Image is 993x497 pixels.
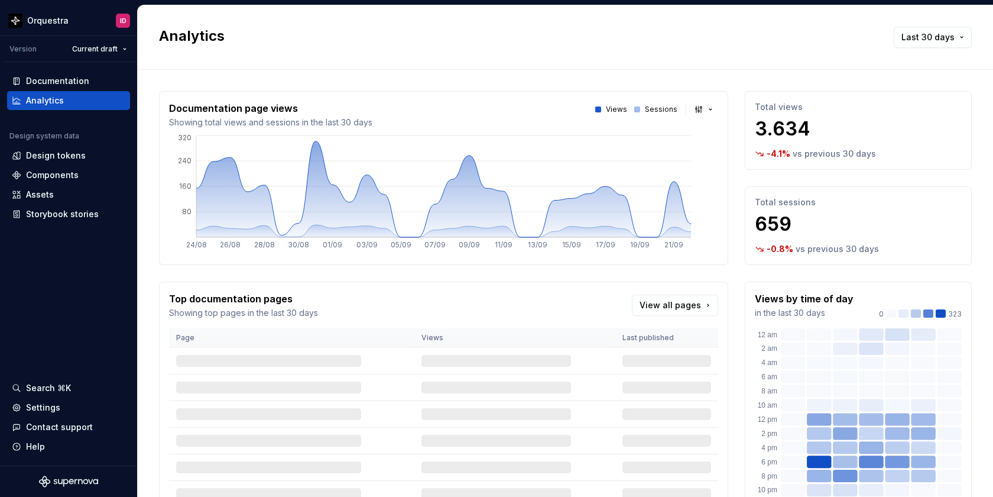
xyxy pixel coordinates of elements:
h2: Analytics [159,27,875,46]
p: Views by time of day [755,292,854,306]
text: 2 pm [761,430,777,438]
button: Last 30 days [894,27,972,48]
p: Total views [755,101,962,113]
img: 2d16a307-6340-4442-b48d-ad77c5bc40e7.png [8,14,22,28]
p: -4.1 % [767,148,790,160]
tspan: 01/09 [323,240,342,249]
p: Sessions [645,105,677,114]
div: Help [26,441,45,453]
text: 8 pm [761,472,777,480]
a: Assets [7,185,130,204]
tspan: 07/09 [424,240,446,249]
text: 4 am [761,359,777,367]
text: 10 pm [758,486,777,494]
p: vs previous 30 days [796,243,879,255]
button: Current draft [67,41,132,57]
div: Contact support [26,421,93,433]
a: Documentation [7,72,130,91]
tspan: 30/08 [288,240,309,249]
svg: Supernova Logo [39,476,98,488]
span: Current draft [72,44,118,54]
a: Settings [7,398,130,417]
p: in the last 30 days [755,307,854,319]
div: 323 [879,309,962,319]
button: Search ⌘K [7,379,130,398]
a: Storybook stories [7,205,130,224]
a: Design tokens [7,146,130,165]
div: Documentation [26,75,89,87]
span: Last 30 days [901,31,955,43]
div: Search ⌘K [26,382,71,394]
text: 2 am [761,344,777,353]
p: -0.8 % [767,243,793,255]
div: Assets [26,189,54,201]
div: Version [9,44,37,54]
th: Page [169,328,414,348]
th: Last published [615,328,718,348]
p: 0 [879,309,884,319]
tspan: 26/08 [220,240,241,249]
p: Documentation page views [169,101,372,115]
text: 12 pm [758,415,777,424]
a: Analytics [7,91,130,110]
tspan: 15/09 [562,240,581,249]
div: Design tokens [26,150,86,162]
text: 4 pm [761,444,777,452]
tspan: 05/09 [391,240,411,249]
tspan: 03/09 [356,240,378,249]
p: Total sessions [755,196,962,208]
tspan: 19/09 [630,240,650,249]
button: Contact support [7,418,130,437]
div: Components [26,169,79,181]
button: Help [7,437,130,456]
div: Orquestra [27,15,69,27]
div: Storybook stories [26,208,99,220]
p: 3.634 [755,117,962,141]
p: Showing top pages in the last 30 days [169,307,318,319]
tspan: 21/09 [664,240,683,249]
tspan: 240 [178,156,192,165]
p: vs previous 30 days [793,148,876,160]
button: OrquestraID [2,8,135,33]
div: Design system data [9,131,79,141]
tspan: 13/09 [528,240,547,249]
tspan: 24/08 [186,240,207,249]
a: Components [7,166,130,185]
text: 8 am [761,387,777,395]
text: 6 pm [761,458,777,466]
p: Showing total views and sessions in the last 30 days [169,117,372,128]
text: 6 am [761,373,777,381]
div: Analytics [26,95,64,106]
tspan: 160 [179,182,192,191]
a: View all pages [632,295,718,316]
tspan: 11/09 [495,240,512,249]
text: 12 am [758,331,777,339]
span: View all pages [640,299,701,311]
div: Settings [26,402,60,414]
p: 659 [755,212,962,236]
tspan: 17/09 [596,240,615,249]
tspan: 09/09 [459,240,480,249]
tspan: 320 [178,133,192,142]
div: ID [120,16,126,25]
tspan: 80 [182,207,192,216]
th: Views [414,328,615,348]
text: 10 am [758,401,777,409]
tspan: 28/08 [254,240,275,249]
p: Top documentation pages [169,292,318,306]
p: Views [606,105,627,114]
